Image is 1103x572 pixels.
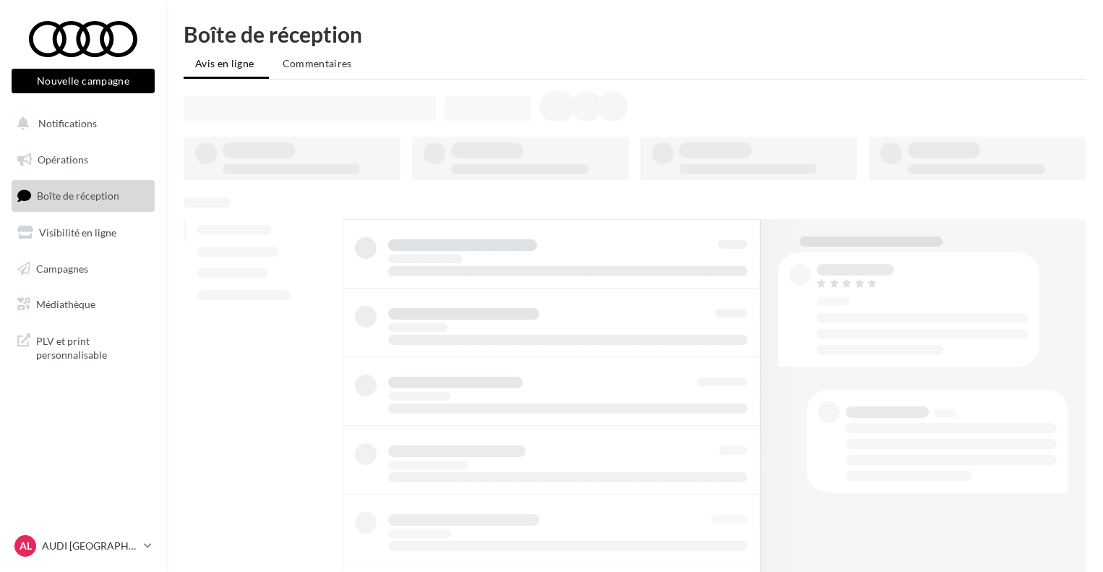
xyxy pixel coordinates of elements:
[39,226,116,239] span: Visibilité en ligne
[9,325,158,368] a: PLV et print personnalisable
[38,117,97,129] span: Notifications
[9,108,152,139] button: Notifications
[12,69,155,93] button: Nouvelle campagne
[9,180,158,211] a: Boîte de réception
[36,262,88,274] span: Campagnes
[9,289,158,320] a: Médiathèque
[9,254,158,284] a: Campagnes
[184,23,1086,45] div: Boîte de réception
[36,298,95,310] span: Médiathèque
[36,331,149,362] span: PLV et print personnalisable
[42,539,138,553] p: AUDI [GEOGRAPHIC_DATA]
[20,539,32,553] span: AL
[9,218,158,248] a: Visibilité en ligne
[37,189,119,202] span: Boîte de réception
[283,57,352,69] span: Commentaires
[38,153,88,166] span: Opérations
[12,532,155,560] a: AL AUDI [GEOGRAPHIC_DATA]
[9,145,158,175] a: Opérations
